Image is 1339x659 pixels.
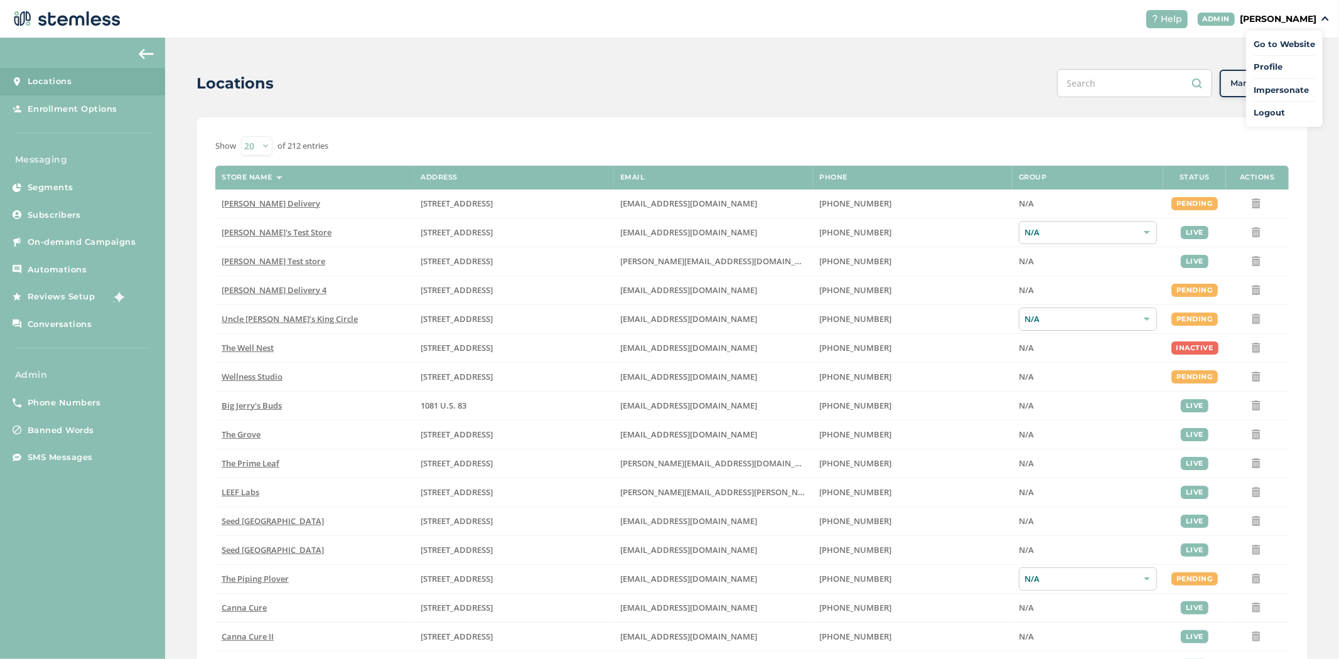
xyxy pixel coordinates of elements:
[819,255,891,267] span: [PHONE_NUMBER]
[819,227,1006,238] label: (503) 804-9208
[1019,173,1047,181] label: Group
[1230,77,1297,90] span: Manage Groups
[222,342,274,353] span: The Well Nest
[620,602,757,613] span: [EMAIL_ADDRESS][DOMAIN_NAME]
[222,284,326,296] span: [PERSON_NAME] Delivery 4
[620,458,807,469] label: john@theprimeleaf.com
[421,602,493,613] span: [STREET_ADDRESS]
[421,486,493,498] span: [STREET_ADDRESS]
[1019,631,1157,642] label: N/A
[1019,429,1157,440] label: N/A
[421,458,493,469] span: [STREET_ADDRESS]
[819,545,1006,555] label: (617) 553-5922
[819,314,1006,324] label: (907) 330-7833
[819,631,891,642] span: [PHONE_NUMBER]
[28,291,95,303] span: Reviews Setup
[1181,399,1208,412] div: live
[421,574,608,584] label: 10 Main Street
[222,602,267,613] span: Canna Cure
[222,631,408,642] label: Canna Cure II
[222,544,324,555] span: Seed [GEOGRAPHIC_DATA]
[1019,516,1157,527] label: N/A
[819,574,1006,584] label: (508) 514-1212
[819,313,891,324] span: [PHONE_NUMBER]
[421,631,608,642] label: 1023 East 6th Avenue
[819,342,891,353] span: [PHONE_NUMBER]
[1171,370,1218,383] div: pending
[28,209,81,222] span: Subscribers
[1019,372,1157,382] label: N/A
[819,256,1006,267] label: (503) 332-4545
[421,400,467,411] span: 1081 U.S. 83
[222,173,272,181] label: Store name
[819,371,891,382] span: [PHONE_NUMBER]
[620,400,807,411] label: info@bigjerrysbuds.com
[222,371,282,382] span: Wellness Studio
[10,6,121,31] img: logo-dark-0685b13c.svg
[620,173,645,181] label: Email
[421,400,608,411] label: 1081 U.S. 83
[222,574,408,584] label: The Piping Plover
[819,486,891,498] span: [PHONE_NUMBER]
[222,343,408,353] label: The Well Nest
[28,318,92,331] span: Conversations
[620,343,807,353] label: vmrobins@gmail.com
[620,603,807,613] label: info@shopcannacure.com
[421,198,608,209] label: 17523 Ventura Boulevard
[620,284,757,296] span: [EMAIL_ADDRESS][DOMAIN_NAME]
[819,429,1006,440] label: (619) 600-1269
[1171,284,1218,297] div: pending
[620,429,807,440] label: dexter@thegroveca.com
[819,400,891,411] span: [PHONE_NUMBER]
[819,458,891,469] span: [PHONE_NUMBER]
[28,103,117,115] span: Enrollment Options
[196,72,274,95] h2: Locations
[819,198,1006,209] label: (818) 561-0790
[819,198,891,209] span: [PHONE_NUMBER]
[1254,84,1315,97] span: Impersonate
[1181,630,1208,643] div: live
[819,372,1006,382] label: (269) 929-8463
[1151,15,1159,23] img: icon-help-white-03924b79.svg
[222,198,408,209] label: Hazel Delivery
[222,400,408,411] label: Big Jerry's Buds
[421,372,608,382] label: 123 Main Street
[819,515,891,527] span: [PHONE_NUMBER]
[1254,107,1315,119] a: Logout
[819,400,1006,411] label: (580) 539-1118
[1254,61,1315,73] a: Profile
[1181,544,1208,557] div: live
[819,285,1006,296] label: (818) 561-0790
[222,458,279,469] span: The Prime Leaf
[620,400,757,411] span: [EMAIL_ADDRESS][DOMAIN_NAME]
[222,314,408,324] label: Uncle Herb’s King Circle
[222,313,358,324] span: Uncle [PERSON_NAME]’s King Circle
[620,285,807,296] label: arman91488@gmail.com
[620,631,757,642] span: [EMAIL_ADDRESS][DOMAIN_NAME]
[1171,341,1218,355] div: inactive
[1019,487,1157,498] label: N/A
[1019,343,1157,353] label: N/A
[1019,400,1157,411] label: N/A
[620,545,807,555] label: info@bostonseeds.com
[1240,13,1316,26] p: [PERSON_NAME]
[819,227,891,238] span: [PHONE_NUMBER]
[222,255,325,267] span: [PERSON_NAME] Test store
[421,227,493,238] span: [STREET_ADDRESS]
[620,198,757,209] span: [EMAIL_ADDRESS][DOMAIN_NAME]
[222,573,289,584] span: The Piping Plover
[421,429,493,440] span: [STREET_ADDRESS]
[620,342,757,353] span: [EMAIL_ADDRESS][DOMAIN_NAME]
[222,198,320,209] span: [PERSON_NAME] Delivery
[620,372,807,382] label: vmrobins@gmail.com
[1198,13,1235,26] div: ADMIN
[620,544,757,555] span: [EMAIL_ADDRESS][DOMAIN_NAME]
[620,574,807,584] label: info@pipingplover.com
[819,487,1006,498] label: (707) 513-9697
[1276,599,1339,659] iframe: Chat Widget
[421,343,608,353] label: 1005 4th Avenue
[222,256,408,267] label: Swapnil Test store
[819,631,1006,642] label: (405) 338-9112
[28,264,87,276] span: Automations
